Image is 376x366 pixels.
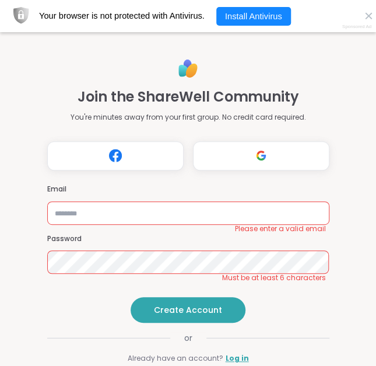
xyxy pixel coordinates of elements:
[47,184,329,194] h3: Email
[71,112,306,123] p: You're minutes away from your first group. No credit card required.
[131,297,245,323] button: Create Account
[47,234,329,244] h3: Password
[226,353,249,364] a: Log in
[235,224,326,233] span: Please enter a valid email
[175,55,201,82] img: ShareWell Logo
[154,304,222,316] span: Create Account
[170,332,206,344] span: or
[104,145,126,166] img: ShareWell Logomark
[250,145,272,166] img: ShareWell Logomark
[222,273,326,283] span: Must be at least 6 characters
[78,86,299,107] h1: Join the ShareWell Community
[128,353,223,364] span: Already have an account?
